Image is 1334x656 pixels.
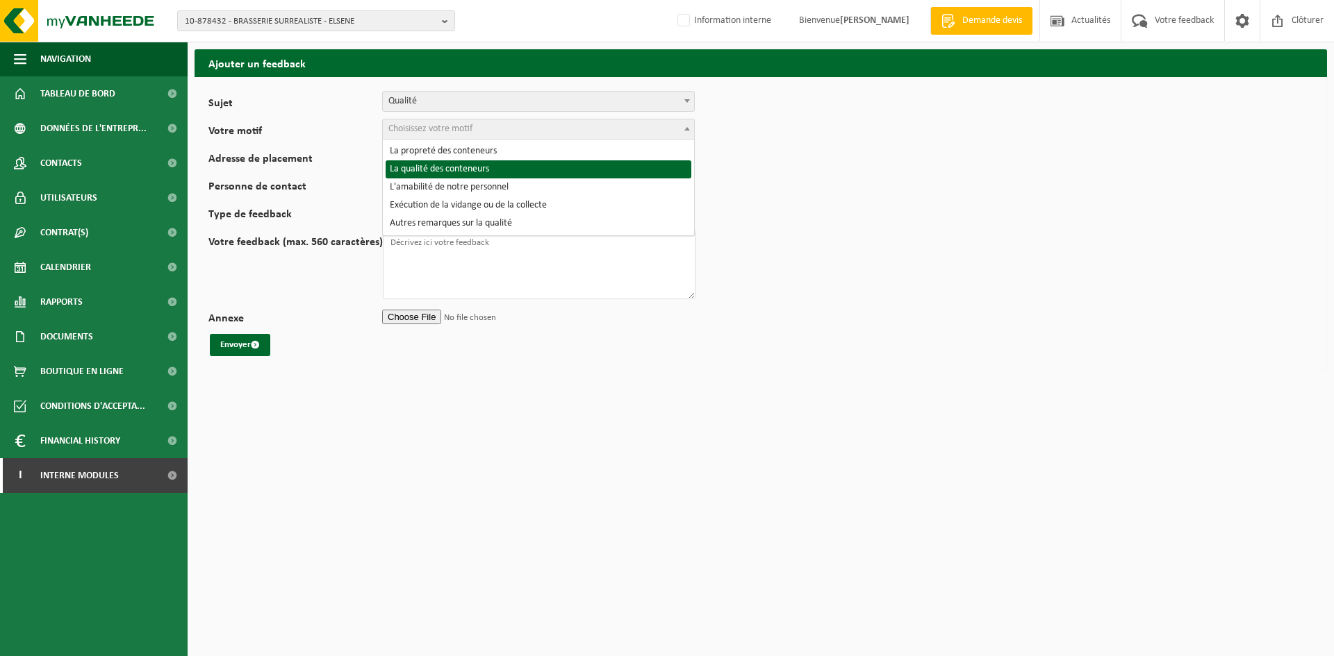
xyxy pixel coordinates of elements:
[208,126,382,140] label: Votre motif
[40,389,145,423] span: Conditions d'accepta...
[14,458,26,493] span: I
[208,153,382,167] label: Adresse de placement
[675,10,771,31] label: Information interne
[383,92,694,111] span: Qualité
[382,91,695,112] span: Qualité
[210,334,270,356] button: Envoyer
[185,11,436,32] span: 10-878432 - BRASSERIE SURREALISTE - ELSENE
[208,181,382,195] label: Personne de contact
[386,196,691,215] li: Exécution de la vidange ou de la collecte
[386,142,691,160] li: La propreté des conteneurs
[40,215,88,250] span: Contrat(s)
[40,250,91,285] span: Calendrier
[40,319,93,354] span: Documents
[195,49,1327,76] h2: Ajouter un feedback
[40,42,91,76] span: Navigation
[40,180,97,215] span: Utilisateurs
[386,178,691,196] li: L'amabilité de notre personnel
[386,215,691,233] li: Autres remarques sur la qualité
[388,124,472,134] span: Choisissez votre motif
[930,7,1032,35] a: Demande devis
[208,209,382,223] label: Type de feedback
[40,354,124,389] span: Boutique en ligne
[40,423,120,458] span: Financial History
[177,10,455,31] button: 10-878432 - BRASSERIE SURREALISTE - ELSENE
[208,98,382,112] label: Sujet
[208,237,383,299] label: Votre feedback (max. 560 caractères)
[40,285,83,319] span: Rapports
[40,111,147,146] span: Données de l'entrepr...
[840,15,909,26] strong: [PERSON_NAME]
[40,76,115,111] span: Tableau de bord
[40,458,119,493] span: Interne modules
[208,313,382,327] label: Annexe
[386,160,691,178] li: La qualité des conteneurs
[40,146,82,180] span: Contacts
[959,14,1026,28] span: Demande devis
